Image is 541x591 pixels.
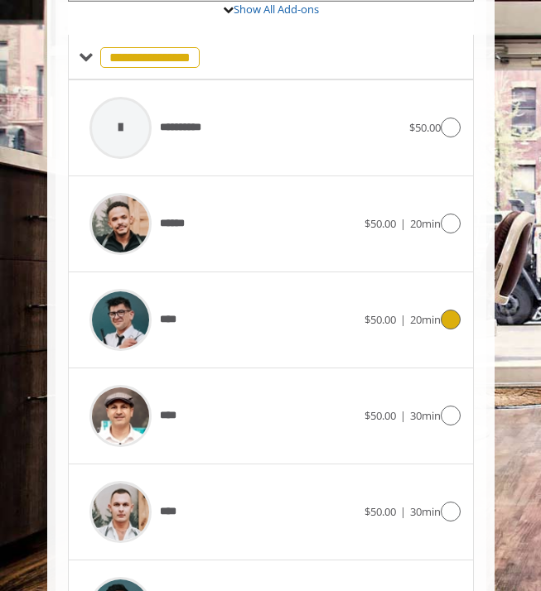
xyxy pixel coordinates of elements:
[365,312,396,327] span: $50.00
[365,408,396,423] span: $50.00
[400,312,406,327] span: |
[400,408,406,423] span: |
[234,2,319,17] a: Show All Add-ons
[400,504,406,519] span: |
[409,120,441,135] span: $50.00
[410,408,441,423] span: 30min
[400,216,406,231] span: |
[410,216,441,231] span: 20min
[410,312,441,327] span: 20min
[365,504,396,519] span: $50.00
[410,504,441,519] span: 30min
[365,216,396,231] span: $50.00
